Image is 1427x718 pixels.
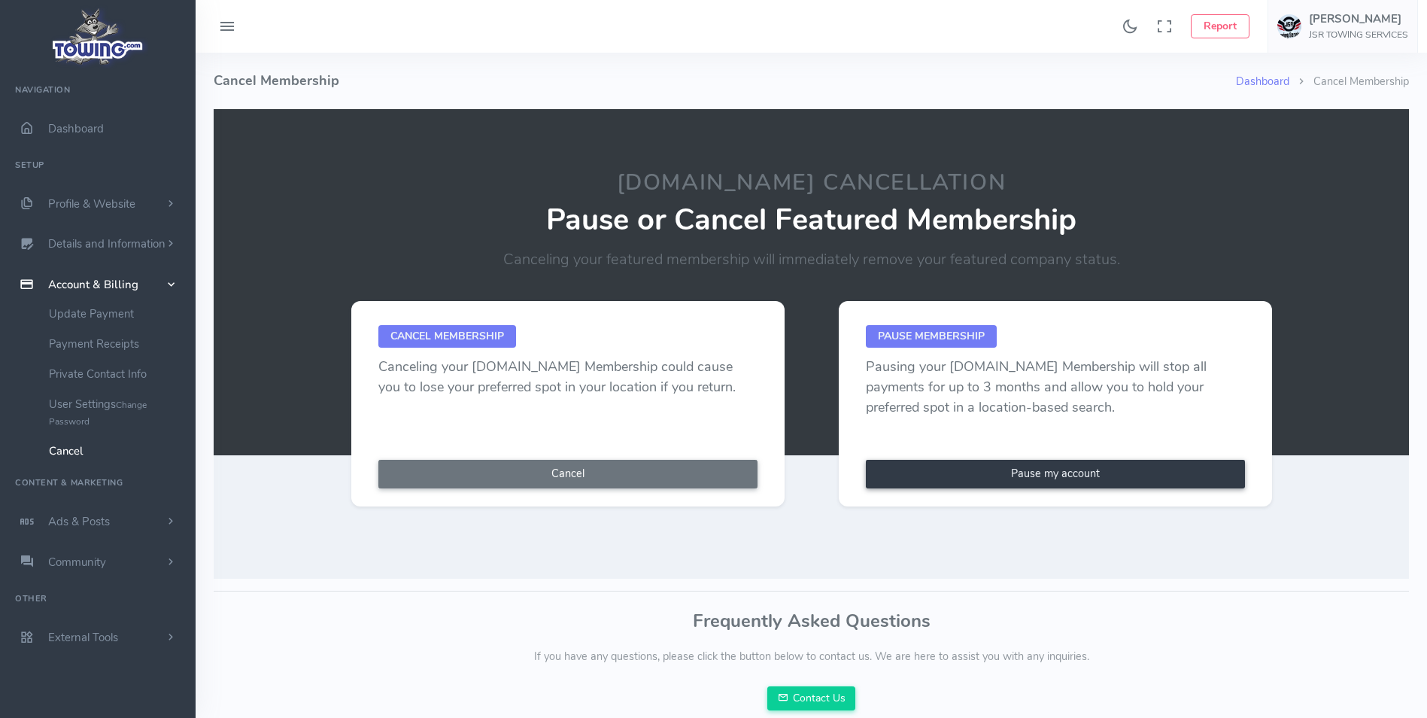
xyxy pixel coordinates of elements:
[38,299,196,329] a: Update Payment
[1236,74,1289,89] a: Dashboard
[38,389,196,436] a: User SettingsChange Password
[378,325,516,348] span: Cancel Membership
[324,248,1299,271] p: Canceling your featured membership will immediately remove your featured company status.
[48,514,110,529] span: Ads & Posts
[767,686,856,710] a: Contact Us
[48,555,106,570] span: Community
[38,359,196,389] a: Private Contact Info
[48,277,138,292] span: Account & Billing
[1309,30,1408,40] h6: JSR TOWING SERVICES
[47,5,149,68] img: logo
[48,196,135,211] span: Profile & Website
[48,630,118,645] span: External Tools
[1277,14,1301,38] img: user-image
[378,357,758,397] p: Canceling your [DOMAIN_NAME] Membership could cause you to lose your preferred spot in your locat...
[866,357,1245,418] p: Pausing your [DOMAIN_NAME] Membership will stop all payments for up to 3 months and allow you to ...
[378,460,758,488] button: Cancel
[48,121,104,136] span: Dashboard
[214,53,1236,109] h4: Cancel Membership
[48,237,165,252] span: Details and Information
[1289,74,1409,90] li: Cancel Membership
[1191,14,1249,38] button: Report
[214,649,1409,665] p: If you have any questions, please click the button below to contact us. We are here to assist you...
[324,171,1299,196] h2: [DOMAIN_NAME] Cancellation
[38,436,196,466] a: Cancel
[324,203,1299,236] p: Pause or Cancel Featured Membership
[214,611,1409,631] h3: Frequently Asked Questions
[1309,13,1408,25] h5: [PERSON_NAME]
[38,329,196,359] a: Payment Receipts
[866,460,1245,488] a: Pause my account
[866,325,997,348] span: Pause Membership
